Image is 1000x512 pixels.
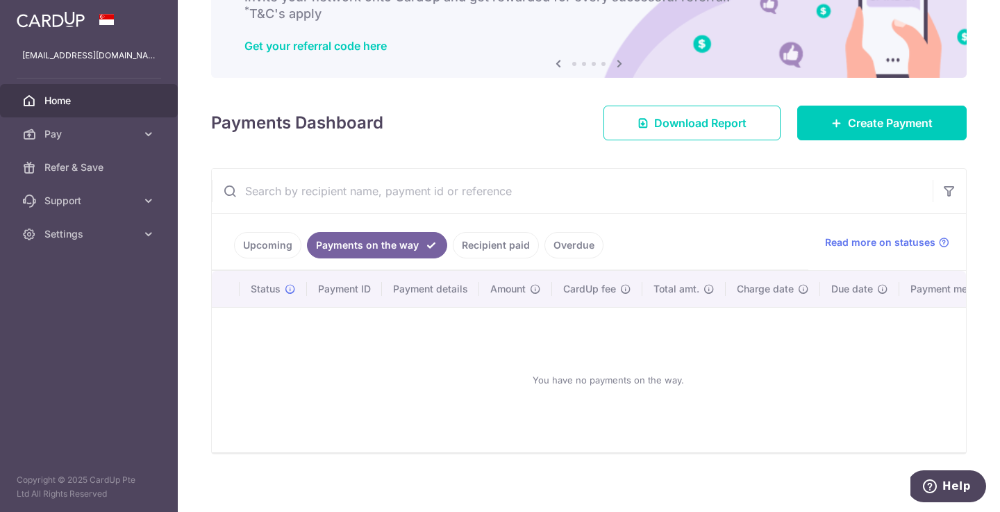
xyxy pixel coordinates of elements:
span: Status [251,282,281,296]
span: Download Report [654,115,747,131]
a: Recipient paid [453,232,539,258]
p: [EMAIL_ADDRESS][DOMAIN_NAME] [22,49,156,63]
span: Pay [44,127,136,141]
span: Settings [44,227,136,241]
a: Payments on the way [307,232,447,258]
a: Get your referral code here [244,39,387,53]
span: CardUp fee [563,282,616,296]
a: Download Report [603,106,781,140]
a: Overdue [544,232,603,258]
a: Create Payment [797,106,967,140]
a: Read more on statuses [825,236,949,249]
th: Payment ID [307,271,382,307]
span: Create Payment [848,115,933,131]
a: Upcoming [234,232,301,258]
iframe: Opens a widget where you can find more information [910,470,986,505]
span: Amount [490,282,526,296]
span: Support [44,194,136,208]
div: You have no payments on the way. [228,319,988,441]
span: Read more on statuses [825,236,935,249]
span: Charge date [737,282,794,296]
th: Payment details [382,271,479,307]
span: Total amt. [653,282,699,296]
input: Search by recipient name, payment id or reference [212,169,933,213]
span: Due date [831,282,873,296]
h4: Payments Dashboard [211,110,383,135]
span: Refer & Save [44,160,136,174]
span: Home [44,94,136,108]
img: CardUp [17,11,85,28]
